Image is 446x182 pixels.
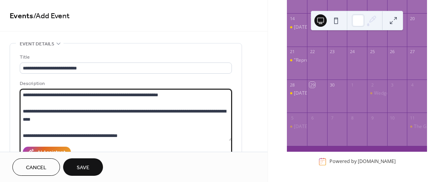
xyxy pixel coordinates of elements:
[287,57,307,64] div: "Reproductive Rights in Crisis: The Fight for Justice in America" with Liz Schob
[369,115,375,121] div: 9
[309,82,315,88] div: 29
[389,49,395,55] div: 26
[289,16,295,21] div: 14
[289,115,295,121] div: 5
[77,164,89,172] span: Save
[369,82,375,88] div: 2
[329,49,335,55] div: 23
[329,115,335,121] div: 7
[26,164,46,172] span: Cancel
[349,82,355,88] div: 1
[63,158,103,176] button: Save
[309,49,315,55] div: 22
[329,158,396,165] div: Powered by
[409,82,415,88] div: 4
[369,49,375,55] div: 25
[10,9,33,24] a: Events
[20,40,54,48] span: Event details
[12,158,60,176] button: Cancel
[287,24,307,31] div: Sunday Service: Faiths 4 Climate Justice: Sun Day with GreenFaith led by Melba Evans
[349,115,355,121] div: 8
[20,80,230,88] div: Description
[23,147,71,157] button: AI Assistant
[309,115,315,121] div: 6
[407,123,427,130] div: The Great Potato Drop
[287,90,307,97] div: Sunday Service: "Healing Trauma Through the Arts" with Shane Manier
[33,9,70,24] span: / Add Event
[389,82,395,88] div: 3
[37,149,65,157] div: AI Assistant
[20,53,230,61] div: Title
[409,16,415,21] div: 20
[329,82,335,88] div: 30
[389,115,395,121] div: 10
[289,49,295,55] div: 21
[358,158,396,165] a: [DOMAIN_NAME]
[349,49,355,55] div: 24
[289,82,295,88] div: 28
[409,115,415,121] div: 11
[287,123,307,130] div: Sunday Service: “Serving Those Animals Most Overlooked by Society” with Carolina Waterfowl Rescue
[309,16,315,21] div: 15
[367,90,387,97] div: Wedgewood Social Justice Book Club
[409,49,415,55] div: 27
